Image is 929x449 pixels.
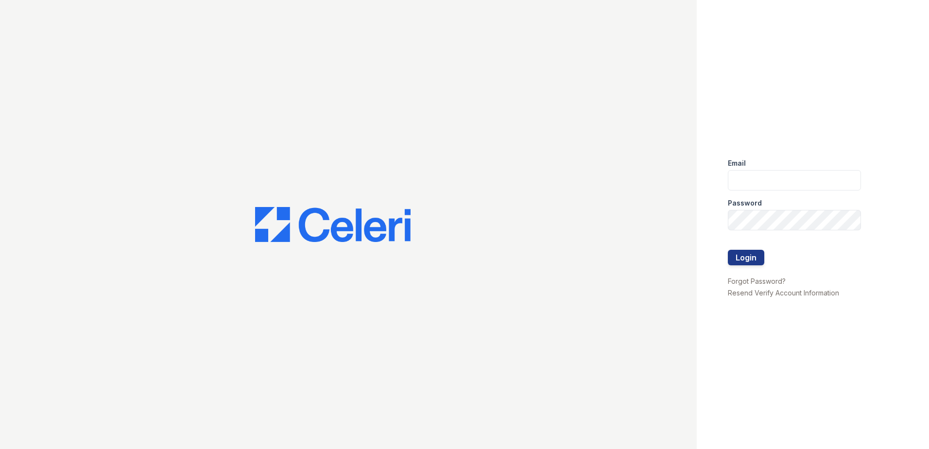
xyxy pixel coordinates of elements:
[728,250,764,265] button: Login
[255,207,411,242] img: CE_Logo_Blue-a8612792a0a2168367f1c8372b55b34899dd931a85d93a1a3d3e32e68fde9ad4.png
[728,277,786,285] a: Forgot Password?
[728,289,839,297] a: Resend Verify Account Information
[728,158,746,168] label: Email
[728,198,762,208] label: Password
